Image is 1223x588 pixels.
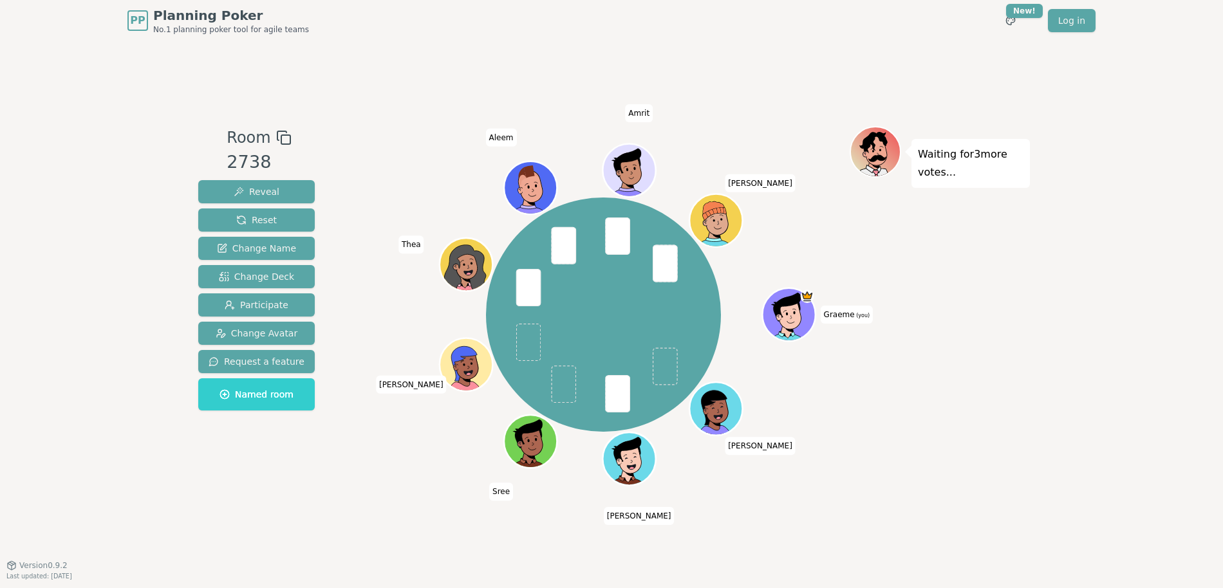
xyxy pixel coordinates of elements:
span: Participate [225,299,288,311]
span: Named room [219,388,294,401]
p: Waiting for 3 more votes... [918,145,1023,181]
span: Click to change your name [821,306,873,324]
button: Change Name [198,237,315,260]
span: Click to change your name [486,129,517,147]
button: New! [999,9,1022,32]
span: Last updated: [DATE] [6,573,72,580]
button: Change Avatar [198,322,315,345]
span: Version 0.9.2 [19,560,68,571]
button: Named room [198,378,315,410]
span: Click to change your name [725,437,796,455]
button: Click to change your avatar [763,289,813,339]
span: Click to change your name [625,104,653,122]
div: 2738 [227,149,291,176]
a: Log in [1048,9,1096,32]
span: Click to change your name [489,482,513,501]
button: Reveal [198,180,315,203]
span: PP [130,13,145,28]
button: Request a feature [198,350,315,373]
span: Request a feature [209,355,304,368]
span: Click to change your name [604,507,675,525]
span: Room [227,126,270,149]
span: Reveal [234,185,279,198]
a: PPPlanning PokerNo.1 planning poker tool for agile teams [127,6,309,35]
span: Planning Poker [153,6,309,24]
button: Change Deck [198,265,315,288]
span: Change Name [217,242,296,255]
div: New! [1006,4,1043,18]
button: Reset [198,208,315,232]
span: Click to change your name [725,174,796,192]
span: (you) [855,313,870,318]
span: Click to change your name [376,376,447,394]
span: No.1 planning poker tool for agile teams [153,24,309,35]
span: Click to change your name [398,235,424,253]
span: Change Deck [219,270,294,283]
button: Version0.9.2 [6,560,68,571]
span: Graeme is the host [800,289,814,303]
span: Reset [236,214,277,226]
button: Participate [198,293,315,317]
span: Change Avatar [216,327,298,340]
